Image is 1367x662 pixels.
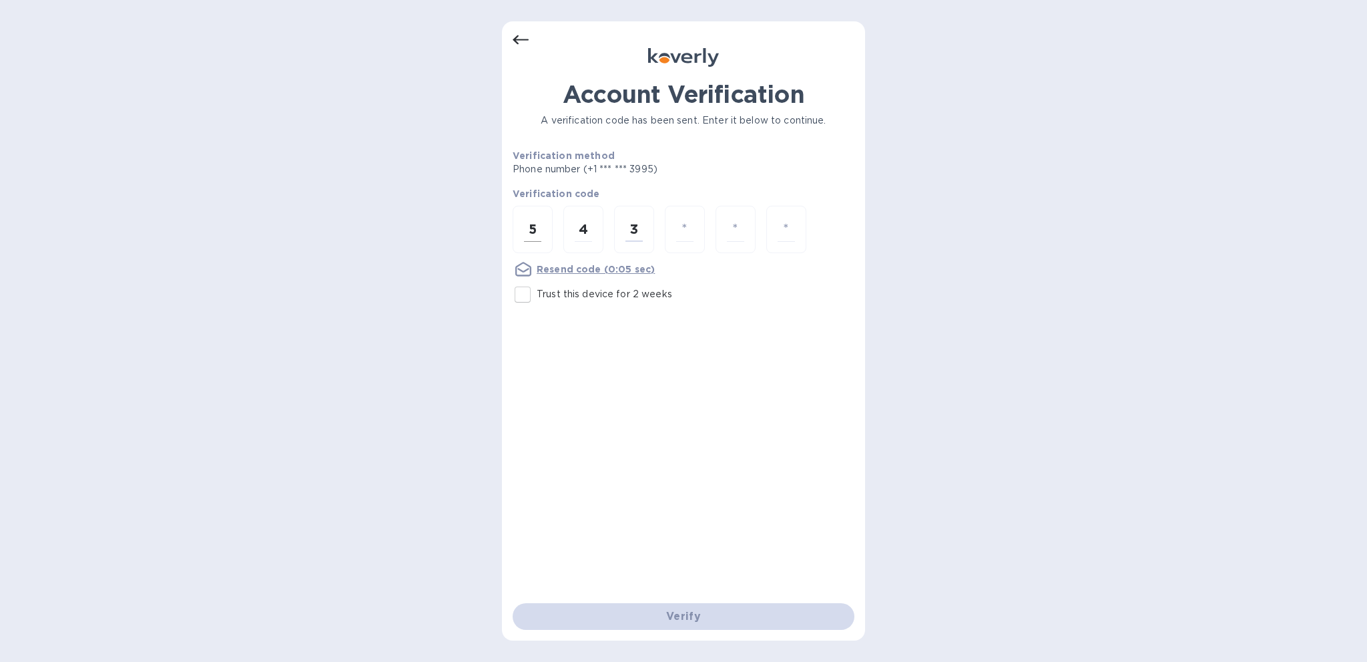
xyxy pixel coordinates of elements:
h1: Account Verification [513,80,854,108]
p: A verification code has been sent. Enter it below to continue. [513,114,854,128]
b: Verification method [513,150,615,161]
p: Trust this device for 2 weeks [537,287,672,301]
p: Verification code [513,187,854,200]
p: Phone number (+1 *** *** 3995) [513,162,760,176]
u: Resend code (0:05 sec) [537,264,655,275]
